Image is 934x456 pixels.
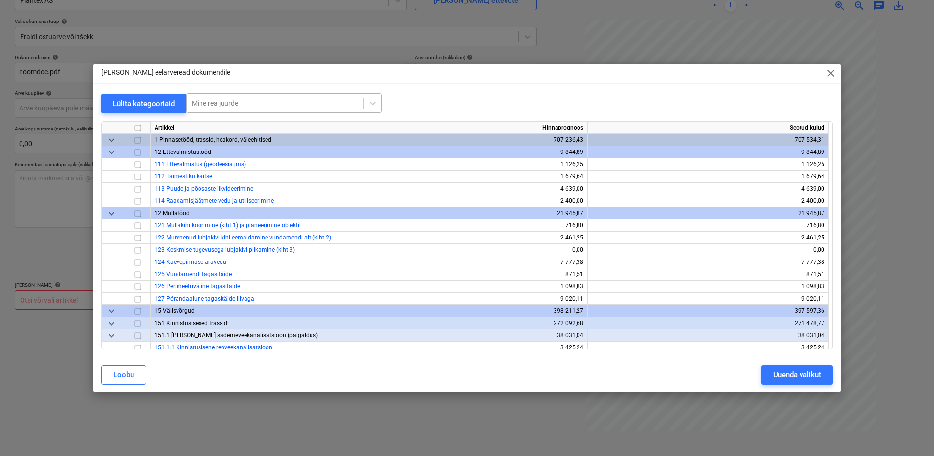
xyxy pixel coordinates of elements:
[155,234,331,241] a: 122 Murenenud lubjakivi kihi eemaldamine vundamendi alt (kiht 2)
[346,122,588,134] div: Hinnaprognoos
[350,219,583,232] div: 716,80
[592,171,824,183] div: 1 679,64
[825,67,837,79] span: close
[155,173,212,180] a: 112 Taimestiku kaitse
[155,307,195,314] span: 15 Välisvõrgud
[592,329,824,342] div: 38 031,04
[350,256,583,268] div: 7 777,38
[773,369,821,381] div: Uuenda valikut
[151,122,346,134] div: Artikkel
[592,281,824,293] div: 1 098,83
[155,149,211,155] span: 12 Ettevalmistustööd
[106,305,117,317] span: keyboard_arrow_down
[350,207,583,219] div: 21 945,87
[350,329,583,342] div: 38 031,04
[592,134,824,146] div: 707 534,31
[592,158,824,171] div: 1 126,25
[155,185,253,192] a: 113 Puude ja põõsaste likvideerimine
[155,271,232,278] a: 125 Vundamendi tagasitäide
[155,295,254,302] a: 127 Põrandaalune tagasitäide liivaga
[350,183,583,195] div: 4 639,00
[106,318,117,329] span: keyboard_arrow_down
[350,195,583,207] div: 2 400,00
[592,293,824,305] div: 9 020,11
[592,256,824,268] div: 7 777,38
[155,210,190,217] span: 12 Mullatööd
[350,134,583,146] div: 707 236,43
[592,305,824,317] div: 397 597,36
[592,207,824,219] div: 21 945,87
[106,330,117,342] span: keyboard_arrow_down
[350,281,583,293] div: 1 098,83
[155,320,229,326] span: 151 Kinnistusisesed trassid:
[588,122,829,134] div: Seotud kulud
[592,268,824,281] div: 871,51
[592,183,824,195] div: 4 639,00
[155,259,226,265] a: 124 Kaevepinnase äravedu
[113,369,134,381] div: Loobu
[155,246,295,253] a: 123 Keskmise tugevusega lubjakivi piikamine (kiht 3)
[350,158,583,171] div: 1 126,25
[155,332,318,339] span: 151.1 Olme- ja sademeveekanalisatsioon (paigaldus)
[761,365,833,385] button: Uuenda valikut
[106,134,117,146] span: keyboard_arrow_down
[155,161,246,168] a: 111 Ettevalmistus (geodeesia jms)
[592,146,824,158] div: 9 844,89
[113,97,175,110] div: Lülita kategooriaid
[350,244,583,256] div: 0,00
[592,232,824,244] div: 2 461,25
[592,195,824,207] div: 2 400,00
[155,344,272,351] a: 151.1.1 Kinnistusisene reoveekanalisatsioon
[101,67,230,78] p: [PERSON_NAME] eelarveread dokumendile
[101,94,186,113] button: Lülita kategooriaid
[592,219,824,232] div: 716,80
[350,305,583,317] div: 398 211,27
[106,147,117,158] span: keyboard_arrow_down
[885,409,934,456] iframe: Chat Widget
[155,136,271,143] span: 1 Pinnasetööd, trassid, heakord, väieehitised
[350,293,583,305] div: 9 020,11
[155,197,274,204] a: 114 Raadamisjäätmete vedu ja utiliseerimine
[101,365,146,385] button: Loobu
[592,244,824,256] div: 0,00
[592,342,824,354] div: 3 425,24
[350,146,583,158] div: 9 844,89
[155,283,240,290] a: 126 Perimeetriväline tagasitäide
[106,208,117,219] span: keyboard_arrow_down
[350,171,583,183] div: 1 679,64
[155,222,301,229] a: 121 Mullakihi koorimine (kiht 1) ja planeerimine objektil
[350,232,583,244] div: 2 461,25
[350,268,583,281] div: 871,51
[592,317,824,329] div: 271 478,77
[350,317,583,329] div: 272 092,68
[350,342,583,354] div: 3 425,24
